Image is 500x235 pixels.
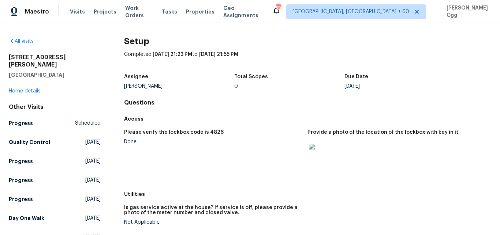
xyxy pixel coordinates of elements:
[9,174,101,187] a: Progress[DATE]
[199,52,238,57] span: [DATE] 21:55 PM
[124,74,148,79] h5: Assignee
[9,39,34,44] a: All visits
[9,139,50,146] h5: Quality Control
[9,155,101,168] a: Progress[DATE]
[9,158,33,165] h5: Progress
[125,4,153,19] span: Work Orders
[162,9,177,14] span: Tasks
[444,4,489,19] span: [PERSON_NAME] Ggg
[9,136,101,149] a: Quality Control[DATE]
[94,8,116,15] span: Projects
[85,158,101,165] span: [DATE]
[85,215,101,222] span: [DATE]
[344,84,455,89] div: [DATE]
[75,120,101,127] span: Scheduled
[9,196,33,203] h5: Progress
[124,139,302,144] div: Done
[292,8,409,15] span: [GEOGRAPHIC_DATA], [GEOGRAPHIC_DATA] + 60
[85,177,101,184] span: [DATE]
[234,84,344,89] div: 0
[124,84,234,89] div: [PERSON_NAME]
[124,51,491,70] div: Completed: to
[9,117,101,130] a: ProgressScheduled
[9,88,41,94] a: Home details
[9,54,101,68] h2: [STREET_ADDRESS][PERSON_NAME]
[276,4,281,12] div: 599
[307,130,460,135] h5: Provide a photo of the location of the lockbox with key in it.
[70,8,85,15] span: Visits
[25,8,49,15] span: Maestro
[9,103,101,111] div: Other Visits
[9,212,101,225] a: Day One Walk[DATE]
[9,71,101,79] h5: [GEOGRAPHIC_DATA]
[9,120,33,127] h5: Progress
[9,193,101,206] a: Progress[DATE]
[223,4,263,19] span: Geo Assignments
[234,74,268,79] h5: Total Scopes
[124,99,491,106] h4: Questions
[85,139,101,146] span: [DATE]
[124,130,224,135] h5: Please verify the lockbox code is 4826
[124,205,302,215] h5: Is gas service active at the house? If service is off, please provide a photo of the meter number...
[153,52,192,57] span: [DATE] 21:23 PM
[186,8,214,15] span: Properties
[124,38,491,45] h2: Setup
[9,215,44,222] h5: Day One Walk
[85,196,101,203] span: [DATE]
[124,115,491,122] h5: Access
[124,220,302,225] div: Not Applicable
[344,74,368,79] h5: Due Date
[9,177,33,184] h5: Progress
[124,190,491,198] h5: Utilities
